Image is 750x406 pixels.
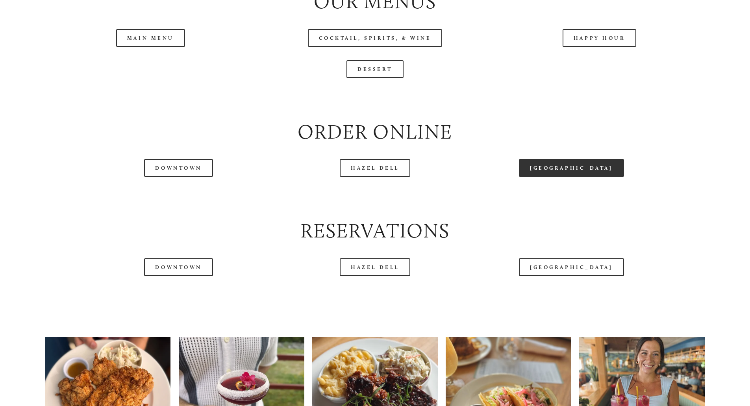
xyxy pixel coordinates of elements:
[340,159,410,177] a: Hazel Dell
[144,258,213,276] a: Downtown
[340,258,410,276] a: Hazel Dell
[519,159,624,177] a: [GEOGRAPHIC_DATA]
[45,118,705,146] h2: Order Online
[144,159,213,177] a: Downtown
[45,217,705,245] h2: Reservations
[519,258,624,276] a: [GEOGRAPHIC_DATA]
[346,60,404,78] a: Dessert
